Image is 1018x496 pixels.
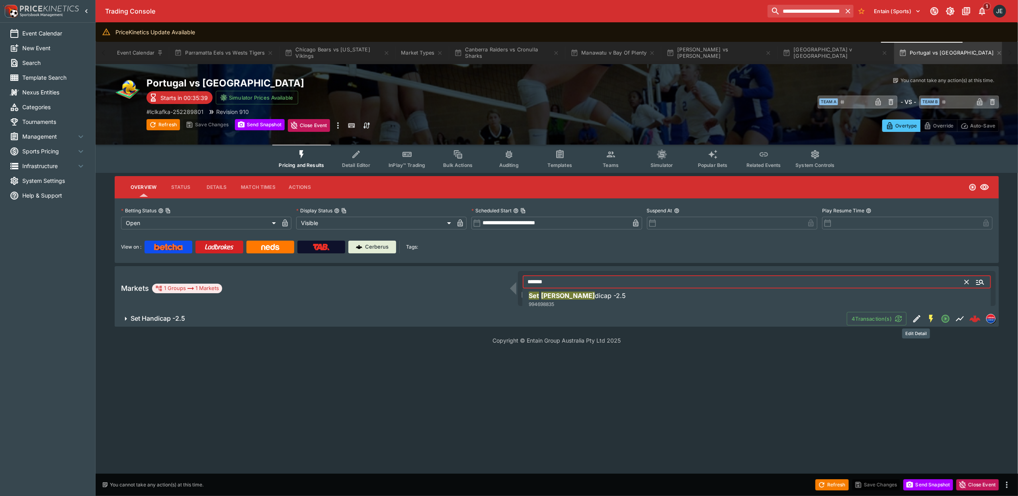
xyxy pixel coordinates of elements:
[121,217,279,229] div: Open
[356,244,362,250] img: Cerberus
[959,4,973,18] button: Documentation
[333,119,343,132] button: more
[991,2,1008,20] button: James Edlin
[443,162,473,168] span: Bulk Actions
[22,44,86,52] span: New Event
[22,132,76,141] span: Management
[987,314,995,323] img: lclkafka
[941,314,950,323] svg: Open
[795,162,834,168] span: System Controls
[970,122,995,130] p: Auto-Save
[131,314,185,323] h6: Set Handicap -2.5
[396,42,448,64] button: Market Types
[449,42,564,64] button: Canberra Raiders vs Cronulla Sharks
[22,59,86,67] span: Search
[147,77,573,89] h2: Copy To Clipboard
[895,122,917,130] p: Overtype
[158,208,164,214] button: Betting StatusCopy To Clipboard
[121,241,141,253] label: View on :
[910,312,924,326] button: Edit Detail
[768,5,842,18] input: search
[471,207,512,214] p: Scheduled Start
[280,42,395,64] button: Chicago Bears vs [US_STATE] Vikings
[924,312,938,326] button: SGM Enabled
[903,479,953,490] button: Send Snapshot
[154,244,183,250] img: Betcha
[115,25,195,39] div: PriceKinetics Update Available
[22,176,86,185] span: System Settings
[520,208,526,214] button: Copy To Clipboard
[334,208,340,214] button: Display StatusCopy To Clipboard
[22,118,86,126] span: Tournaments
[513,208,519,214] button: Scheduled StartCopy To Clipboard
[22,29,86,37] span: Event Calendar
[115,311,847,327] button: Set Handicap -2.5
[969,183,977,191] svg: Open
[698,162,728,168] span: Popular Bets
[746,162,781,168] span: Related Events
[882,120,999,132] div: Start From
[822,207,864,214] p: Play Resume Time
[234,178,282,197] button: Match Times
[920,120,957,132] button: Override
[282,178,318,197] button: Actions
[986,314,996,323] div: lclkafka
[121,284,149,293] h5: Markets
[870,5,926,18] button: Select Tenant
[121,207,156,214] p: Betting Status
[205,244,234,250] img: Ladbrokes
[1002,480,1012,490] button: more
[105,7,764,16] div: Trading Console
[529,292,539,300] span: Set
[199,178,234,197] button: Details
[96,336,1018,345] p: Copyright © Entain Group Australia Pty Ltd 2025
[973,275,987,289] button: Close
[296,207,332,214] p: Display Status
[341,208,347,214] button: Copy To Clipboard
[595,292,626,300] span: dicap -2.5
[170,42,278,64] button: Parramatta Eels vs Wests Tigers
[348,241,396,253] a: Cerberus
[855,5,868,18] button: No Bookmarks
[147,119,180,130] button: Refresh
[933,122,954,130] p: Override
[406,241,418,253] label: Tags:
[967,311,983,327] a: 1d6905fb-1310-41ed-a738-e0bce46b4a57
[365,243,389,251] p: Cerberus
[529,301,554,307] span: 994698835
[272,145,841,173] div: Event type filters
[957,120,999,132] button: Auto-Save
[938,312,953,326] button: Open
[993,5,1006,18] div: James Edlin
[969,313,981,324] div: 1d6905fb-1310-41ed-a738-e0bce46b4a57
[160,94,208,102] p: Starts in 00:35:39
[163,178,199,197] button: Status
[389,162,425,168] span: InPlay™ Trading
[20,13,63,17] img: Sportsbook Management
[548,162,572,168] span: Templates
[980,182,989,192] svg: Visible
[22,147,76,155] span: Sports Pricing
[541,292,595,300] span: [PERSON_NAME]
[235,119,285,130] button: Send Snapshot
[22,162,76,170] span: Infrastructure
[969,313,981,324] img: logo-cerberus--red.svg
[279,162,324,168] span: Pricing and Results
[953,312,967,326] button: Line
[819,98,838,105] span: Team A
[20,6,79,12] img: PriceKinetics
[165,208,171,214] button: Copy To Clipboard
[110,481,203,488] p: You cannot take any action(s) at this time.
[22,73,86,82] span: Template Search
[674,208,680,214] button: Suspend At
[288,119,330,132] button: Close Event
[956,479,999,490] button: Close Event
[778,42,893,64] button: [GEOGRAPHIC_DATA] v [GEOGRAPHIC_DATA]
[921,98,940,105] span: Team B
[975,4,989,18] button: Notifications
[261,244,279,250] img: Neds
[603,162,619,168] span: Teams
[983,2,991,10] span: 1
[296,217,454,229] div: Visible
[960,276,973,288] button: Clear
